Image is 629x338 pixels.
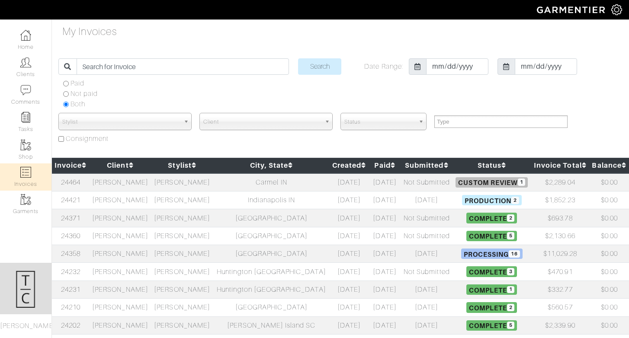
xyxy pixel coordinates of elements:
[330,227,369,245] td: [DATE]
[20,167,31,178] img: orders-icon-0abe47150d42831381b5fb84f609e132dff9fe21cb692f30cb5eec754e2cba89.png
[89,227,151,245] td: [PERSON_NAME]
[401,173,453,191] td: Not Submitted
[401,227,453,245] td: Not Submitted
[20,85,31,96] img: comment-icon-a0a6a9ef722e966f86d9cbdc48e553b5cf19dbc54f86b18d962a5391bc8f6eb6.png
[62,113,180,131] span: Stylist
[62,26,117,38] h4: My Invoices
[61,232,80,240] a: 24360
[20,140,31,150] img: garments-icon-b7da505a4dc4fd61783c78ac3ca0ef83fa9d6f193b1c9dc38574b1d14d53ca28.png
[507,304,514,311] span: 2
[531,245,589,263] td: $11,029.28
[330,281,369,298] td: [DATE]
[401,209,453,227] td: Not Submitted
[462,195,522,205] span: Production
[213,227,330,245] td: [GEOGRAPHIC_DATA]
[466,231,517,241] span: Complete
[151,227,213,245] td: [PERSON_NAME]
[250,161,293,169] a: City, State
[213,209,330,227] td: [GEOGRAPHIC_DATA]
[369,209,401,227] td: [DATE]
[401,316,453,334] td: [DATE]
[151,281,213,298] td: [PERSON_NAME]
[401,245,453,263] td: [DATE]
[589,316,629,334] td: $0.00
[518,179,525,186] span: 1
[213,191,330,209] td: Indianapolis IN
[330,316,369,334] td: [DATE]
[511,197,519,204] span: 2
[531,227,589,245] td: $2,130.66
[61,214,80,222] a: 24371
[507,286,514,293] span: 1
[89,316,151,334] td: [PERSON_NAME]
[151,191,213,209] td: [PERSON_NAME]
[151,245,213,263] td: [PERSON_NAME]
[531,209,589,227] td: $693.78
[401,263,453,281] td: Not Submitted
[61,250,80,258] a: 24358
[369,281,401,298] td: [DATE]
[20,112,31,123] img: reminder-icon-8004d30b9f0a5d33ae49ab947aed9ed385cf756f9e5892f1edd6e32f2345188e.png
[531,299,589,316] td: $560.57
[531,281,589,298] td: $332.77
[71,78,84,89] label: Paid
[213,299,330,316] td: [GEOGRAPHIC_DATA]
[507,214,514,222] span: 2
[369,227,401,245] td: [DATE]
[466,266,517,277] span: Complete
[369,245,401,263] td: [DATE]
[466,213,517,223] span: Complete
[20,30,31,41] img: dashboard-icon-dbcd8f5a0b271acd01030246c82b418ddd0df26cd7fceb0bd07c9910d44c42f6.png
[531,173,589,191] td: $2,289.04
[534,161,587,169] a: Invoice Total
[71,89,98,99] label: Not paid
[298,58,341,75] input: Search
[466,302,517,312] span: Complete
[589,191,629,209] td: $0.00
[507,322,514,329] span: 5
[61,268,80,276] a: 24232
[531,191,589,209] td: $1,852.23
[61,196,80,204] a: 24421
[405,161,449,169] a: Submitted
[369,191,401,209] td: [DATE]
[369,263,401,281] td: [DATE]
[374,161,395,169] a: Paid
[61,303,80,311] a: 24210
[330,263,369,281] td: [DATE]
[531,316,589,334] td: $2,339.90
[611,4,622,15] img: gear-icon-white-bd11855cb880d31180b6d7d6211b90ccbf57a29d726f0c71d8c61bd08dd39cc2.png
[213,263,330,281] td: Huntington [GEOGRAPHIC_DATA]
[89,191,151,209] td: [PERSON_NAME]
[89,173,151,191] td: [PERSON_NAME]
[55,161,87,169] a: Invoice
[330,209,369,227] td: [DATE]
[589,209,629,227] td: $0.00
[344,113,415,131] span: Status
[61,286,80,293] a: 24231
[509,250,520,258] span: 16
[89,263,151,281] td: [PERSON_NAME]
[203,113,321,131] span: Client
[213,316,330,334] td: [PERSON_NAME] Island SC
[456,177,528,188] span: Custom Review
[20,57,31,68] img: clients-icon-6bae9207a08558b7cb47a8932f037763ab4055f8c8b6bfacd5dc20c3e0201464.png
[533,2,611,17] img: garmentier-logo-header-white-b43fb05a5012e4ada735d5af1a66efaba907eab6374d6393d1fbf88cb4ef424d.png
[332,161,366,169] a: Created
[330,191,369,209] td: [DATE]
[89,281,151,298] td: [PERSON_NAME]
[107,161,133,169] a: Client
[61,179,80,186] a: 24464
[330,173,369,191] td: [DATE]
[466,320,517,331] span: Complete
[589,263,629,281] td: $0.00
[592,161,626,169] a: Balance
[401,299,453,316] td: [DATE]
[89,299,151,316] td: [PERSON_NAME]
[369,316,401,334] td: [DATE]
[151,263,213,281] td: [PERSON_NAME]
[151,173,213,191] td: [PERSON_NAME]
[369,173,401,191] td: [DATE]
[531,263,589,281] td: $470.91
[401,191,453,209] td: [DATE]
